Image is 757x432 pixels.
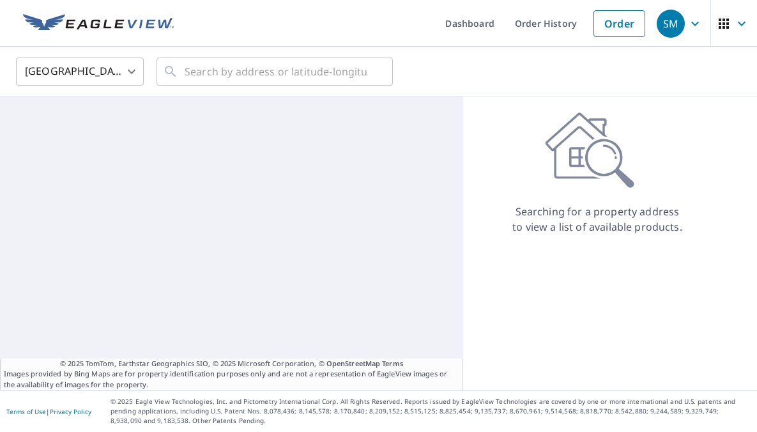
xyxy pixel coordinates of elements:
p: Searching for a property address to view a list of available products. [512,204,683,235]
a: Terms of Use [6,407,46,416]
p: | [6,408,91,415]
span: © 2025 TomTom, Earthstar Geographics SIO, © 2025 Microsoft Corporation, © [60,359,403,369]
img: EV Logo [23,14,174,33]
div: SM [657,10,685,38]
a: Order [593,10,645,37]
p: © 2025 Eagle View Technologies, Inc. and Pictometry International Corp. All Rights Reserved. Repo... [111,397,751,426]
input: Search by address or latitude-longitude [185,54,367,89]
a: Privacy Policy [50,407,91,416]
div: [GEOGRAPHIC_DATA] [16,54,144,89]
a: OpenStreetMap [326,359,380,368]
a: Terms [382,359,403,368]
